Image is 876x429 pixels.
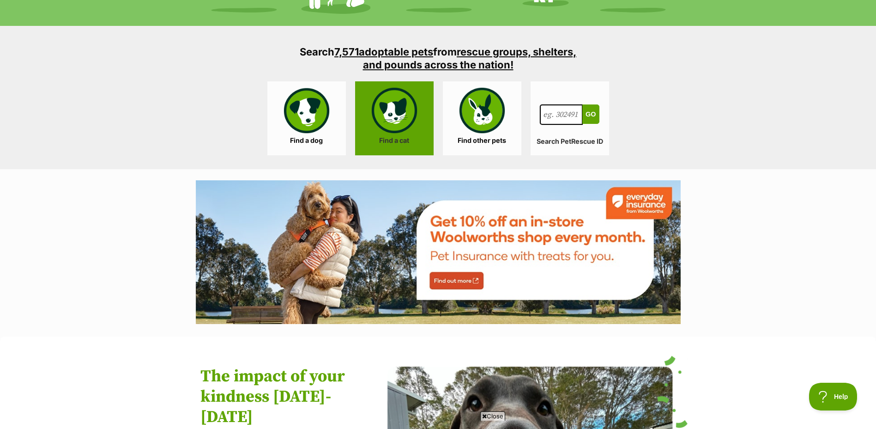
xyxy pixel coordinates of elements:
[480,411,505,421] span: Close
[582,104,599,124] button: Go
[334,46,359,58] span: 7,571
[267,81,346,155] a: Find a dog
[809,383,858,411] iframe: Help Scout Beacon - Open
[443,81,521,155] a: Find other pets
[355,81,434,155] a: Find a cat
[290,45,586,71] h3: Search from
[196,180,681,324] img: Everyday Insurance by Woolworths promotional banner
[200,367,362,428] h2: The impact of your kindness [DATE]-[DATE]
[334,46,433,58] a: 7,571adoptable pets
[531,138,609,146] label: Search PetRescue ID
[540,104,583,125] input: eg. 302491
[196,180,681,326] a: Everyday Insurance by Woolworths promotional banner
[363,46,577,71] a: rescue groups, shelters, and pounds across the nation!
